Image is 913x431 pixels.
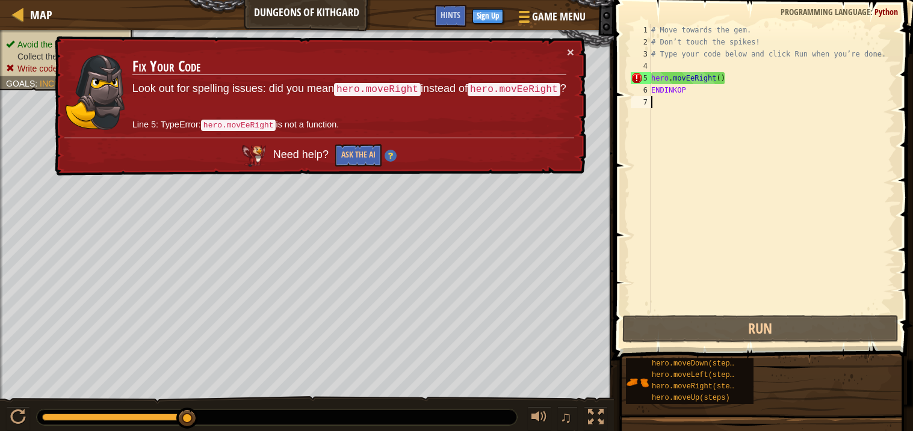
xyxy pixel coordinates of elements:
[132,77,566,100] p: Look out for spelling issues: did you mean instead of ?
[631,24,651,36] div: 1
[243,145,267,168] img: AI
[652,382,743,391] span: hero.moveRight(steps)
[652,359,738,368] span: hero.moveDown(steps)
[385,148,397,160] img: Hint
[631,36,651,48] div: 2
[467,79,560,94] code: hero.movEeRight
[560,408,572,426] span: ♫
[557,406,578,431] button: ♫
[132,114,566,135] p: Line 5: TypeError: is not a function.
[874,6,898,17] span: Python
[40,79,94,88] span: Incomplete
[24,7,52,23] a: Map
[131,54,565,78] h3: Fix Your Code
[870,6,874,17] span: :
[532,9,586,25] span: Game Menu
[333,81,420,96] code: hero.moveRight
[17,40,81,49] span: Avoid the spikes.
[622,315,899,343] button: Run
[631,72,651,84] div: 5
[631,60,651,72] div: 4
[64,57,125,135] img: duck_amara.png
[6,50,126,63] li: Collect the gem.
[584,406,608,431] button: Toggle fullscreen
[626,371,649,394] img: portrait.png
[472,9,503,23] button: Sign Up
[6,79,35,88] span: Goals
[30,7,52,23] span: Map
[6,38,126,50] li: Avoid the spikes.
[336,143,383,166] button: Ask the AI
[781,6,870,17] span: Programming language
[631,48,651,60] div: 3
[527,406,551,431] button: Adjust volume
[274,148,332,162] span: Need help?
[6,406,30,431] button: Ctrl + P: Play
[509,5,593,33] button: Game Menu
[631,96,651,108] div: 7
[17,52,78,61] span: Collect the gem.
[652,394,730,402] span: hero.moveUp(steps)
[441,9,460,20] span: Hints
[652,371,738,379] span: hero.moveLeft(steps)
[17,64,126,73] span: Write code with no problems.
[566,41,574,54] button: ×
[6,63,126,75] li: Write code with no problems.
[631,84,651,96] div: 6
[201,120,276,133] code: hero.movEeRight
[35,79,40,88] span: :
